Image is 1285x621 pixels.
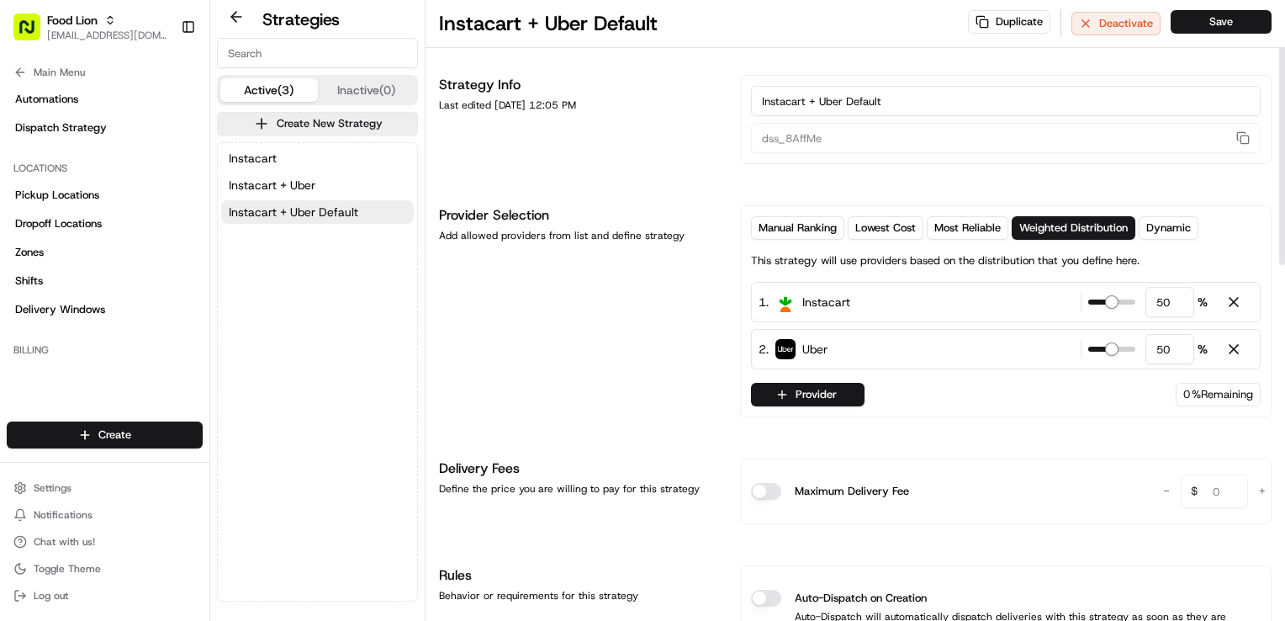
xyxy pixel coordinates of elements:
[15,302,105,317] span: Delivery Windows
[1012,216,1135,240] button: Weighted Distribution
[1184,477,1204,511] span: $
[44,109,278,126] input: Clear
[802,294,850,310] span: Instacart
[34,535,95,549] span: Chat with us!
[7,530,203,554] button: Chat with us!
[286,166,306,186] button: Start new chat
[167,285,204,298] span: Pylon
[795,483,909,500] label: Maximum Delivery Fee
[848,216,923,240] button: Lowest Cost
[229,177,315,194] span: Instacart + Uber
[34,244,129,261] span: Knowledge Base
[221,200,414,224] button: Instacart + Uber Default
[1192,387,1253,402] span: % Remaining
[47,29,167,42] button: [EMAIL_ADDRESS][DOMAIN_NAME]
[318,78,415,102] button: Inactive (0)
[17,246,30,259] div: 📗
[439,75,720,95] h1: Strategy Info
[262,8,340,31] h2: Strategies
[7,239,203,266] a: Zones
[229,204,358,220] span: Instacart + Uber Default
[439,98,720,112] div: Last edited [DATE] 12:05 PM
[217,112,418,135] button: Create New Strategy
[439,10,658,37] h1: Instacart + Uber Default
[439,589,720,602] div: Behavior or requirements for this strategy
[775,339,796,359] img: profile_uber_ahold_partner.png
[15,216,102,231] span: Dropoff Locations
[1198,294,1208,310] span: %
[7,476,203,500] button: Settings
[1019,220,1128,236] span: Weighted Distribution
[57,178,213,191] div: We're available if you need us!
[7,422,203,448] button: Create
[751,383,865,406] button: Provider
[1146,220,1191,236] span: Dynamic
[759,293,850,311] div: 1 .
[34,589,68,602] span: Log out
[34,562,101,576] span: Toggle Theme
[98,427,131,443] span: Create
[7,61,203,84] button: Main Menu
[7,268,203,295] a: Shifts
[220,78,318,102] button: Active (3)
[795,590,927,607] label: Auto-Dispatch on Creation
[7,86,203,113] a: Automations
[1171,10,1272,34] button: Save
[934,220,1001,236] span: Most Reliable
[10,237,135,268] a: 📗Knowledge Base
[221,173,414,197] button: Instacart + Uber
[751,253,1140,268] p: This strategy will use providers based on the distribution that you define here.
[17,17,50,50] img: Nash
[15,245,44,260] span: Zones
[15,273,43,289] span: Shifts
[34,66,85,79] span: Main Menu
[7,155,203,182] div: Locations
[221,146,414,170] button: Instacart
[7,7,174,47] button: Food Lion[EMAIL_ADDRESS][DOMAIN_NAME]
[1198,341,1208,358] span: %
[17,161,47,191] img: 1736555255976-a54dd68f-1ca7-489b-9aae-adbdc363a1c4
[142,246,156,259] div: 💻
[34,508,93,522] span: Notifications
[802,341,828,358] span: Uber
[15,188,99,203] span: Pickup Locations
[759,220,837,236] span: Manual Ranking
[751,216,844,240] button: Manual Ranking
[119,284,204,298] a: Powered byPylon
[7,337,203,364] div: Billing
[7,557,203,581] button: Toggle Theme
[229,150,277,167] span: Instacart
[927,216,1008,240] button: Most Reliable
[1139,216,1198,240] button: Dynamic
[1071,12,1161,35] button: Deactivate
[775,292,796,312] img: profile_instacart_ahold_partner.png
[439,205,720,226] h1: Provider Selection
[17,67,306,94] p: Welcome 👋
[159,244,270,261] span: API Documentation
[7,296,203,323] a: Delivery Windows
[7,503,203,527] button: Notifications
[57,161,276,178] div: Start new chat
[855,220,916,236] span: Lowest Cost
[439,565,720,586] h1: Rules
[15,120,107,135] span: Dispatch Strategy
[439,482,720,496] div: Define the price you are willing to pay for this strategy
[217,38,418,68] input: Search
[34,481,71,495] span: Settings
[1176,383,1261,406] div: 0
[135,237,277,268] a: 💻API Documentation
[439,459,720,479] h1: Delivery Fees
[439,229,720,242] div: Add allowed providers from list and define strategy
[968,10,1050,34] button: Duplicate
[15,92,78,107] span: Automations
[47,12,98,29] button: Food Lion
[7,182,203,209] a: Pickup Locations
[759,340,828,358] div: 2 .
[7,584,203,608] button: Log out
